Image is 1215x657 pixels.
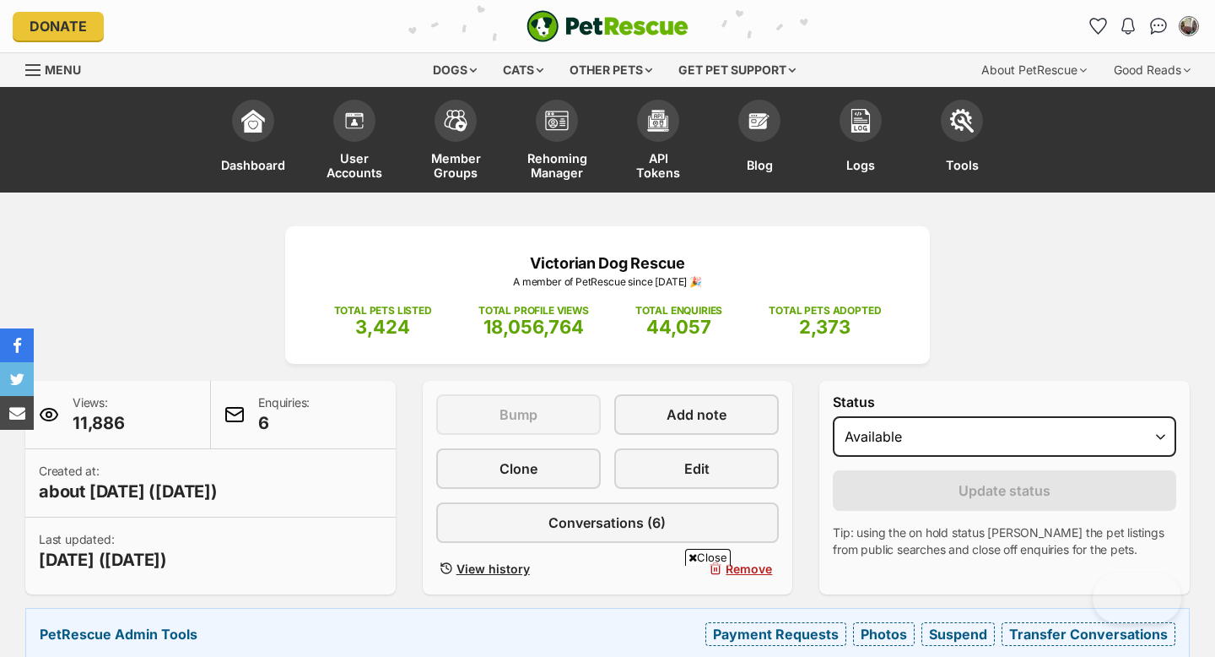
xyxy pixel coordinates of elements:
span: Rehoming Manager [527,150,587,180]
span: [DATE] ([DATE]) [39,548,167,572]
span: View history [456,560,530,578]
iframe: Help Scout Beacon - Open [1093,573,1181,623]
img: logs-icon-5bf4c29380941ae54b88474b1138927238aebebbc450bc62c8517511492d5a22.svg [849,109,872,133]
span: Member Groups [426,150,485,180]
div: Other pets [558,53,664,87]
span: 11,886 [73,411,125,435]
p: Last updated: [39,531,167,572]
img: dashboard-icon-eb2f2d2d3e046f16d808141f083e7271f6b2e854fb5c12c21221c1fb7104beca.svg [241,109,265,133]
span: Bump [499,405,537,425]
iframe: Advertisement [300,573,915,649]
a: API Tokens [607,91,709,193]
span: Tools [946,150,979,180]
div: Good Reads [1102,53,1202,87]
span: Menu [45,62,81,77]
a: PetRescue [526,10,688,42]
a: Edit [614,448,779,489]
img: blogs-icon-e71fceff818bbaa76155c998696f2ea9b8fc06abc828b24f45ee82a475c2fd99.svg [748,109,771,133]
a: Transfer Conversations [1002,622,1175,646]
a: Dashboard [202,91,304,193]
a: Favourites [1084,13,1111,40]
a: Tools [911,91,1012,193]
a: Menu [25,53,93,84]
span: about [DATE] ([DATE]) [39,480,218,503]
img: members-icon-d6bcda0bfb97e5ba05b48644448dc2971f67d37433e5abca221da40c41542bd5.svg [343,109,366,133]
span: 44,057 [646,316,711,338]
p: Views: [73,394,125,435]
a: Member Groups [405,91,506,193]
p: Victorian Dog Rescue [310,252,904,274]
span: User Accounts [325,150,384,180]
p: TOTAL PETS ADOPTED [769,303,881,318]
span: 6 [258,411,310,435]
img: Susan Irwin profile pic [1180,18,1197,35]
span: 18,056,764 [483,316,584,338]
span: Edit [684,459,710,479]
span: Blog [747,150,773,180]
a: Rehoming Manager [506,91,607,193]
p: Tip: using the on hold status [PERSON_NAME] the pet listings from public searches and close off e... [833,524,1176,558]
button: Update status [833,470,1176,511]
span: 2,373 [799,316,850,338]
img: api-icon-849e3a9e6f871e3acf1f60245d25b4cd0aad652aa5f5372336901a6a67317bd8.svg [646,109,670,133]
p: TOTAL PROFILE VIEWS [478,303,589,318]
a: View history [436,557,601,581]
div: Dogs [421,53,489,87]
ul: Account quick links [1084,13,1202,40]
a: Conversations [1145,13,1172,40]
a: Add note [614,394,779,435]
p: Created at: [39,463,218,503]
label: Status [833,394,1176,410]
span: Add note [667,405,726,425]
a: Donate [13,12,104,41]
a: Logs [810,91,911,193]
span: Remove [726,560,772,578]
img: tools-icon-677f8b7d46040df57c17cb185196fc8e01b2b03676c49af7ba82c462532e62ee.svg [950,109,974,133]
span: API Tokens [629,150,688,180]
a: User Accounts [304,91,405,193]
strong: PetRescue Admin Tools [40,627,197,642]
span: 3,424 [355,316,410,338]
p: Enquiries: [258,394,310,435]
img: notifications-46538b983faf8c2785f20acdc204bb7945ddae34d4c08c2a6579f10ce5e182be.svg [1121,18,1135,35]
img: team-members-icon-5396bd8760b3fe7c0b43da4ab00e1e3bb1a5d9ba89233759b79545d2d3fc5d0d.svg [444,110,467,132]
p: TOTAL PETS LISTED [334,303,432,318]
a: Conversations (6) [436,502,780,543]
span: Clone [499,459,537,479]
div: Cats [491,53,555,87]
button: Notifications [1115,13,1142,40]
img: group-profile-icon-3fa3cf56718a62981997c0bc7e787c4b2cf8bcc04b72c1350f741eb67cf2f40e.svg [545,111,569,131]
button: Bump [436,394,601,435]
div: About PetRescue [969,53,1099,87]
p: A member of PetRescue since [DATE] 🎉 [310,274,904,290]
img: chat-41dd97257d64d25036548639549fe6c8038ab92f7586957e7f3b1b290dea8141.svg [1150,18,1168,35]
a: Blog [709,91,810,193]
a: Clone [436,448,601,489]
button: My account [1175,13,1202,40]
span: Logs [846,150,875,180]
span: Conversations (6) [548,513,666,533]
button: Remove [614,557,779,581]
div: Get pet support [667,53,807,87]
span: Dashboard [221,150,285,180]
a: Suspend [921,622,995,646]
span: Update status [958,481,1050,501]
img: logo-e224e6f780fb5917bec1dbf3a21bbac754714ae5b6737aabdf751b685950b380.svg [526,10,688,42]
span: Close [685,549,731,566]
p: TOTAL ENQUIRIES [635,303,722,318]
